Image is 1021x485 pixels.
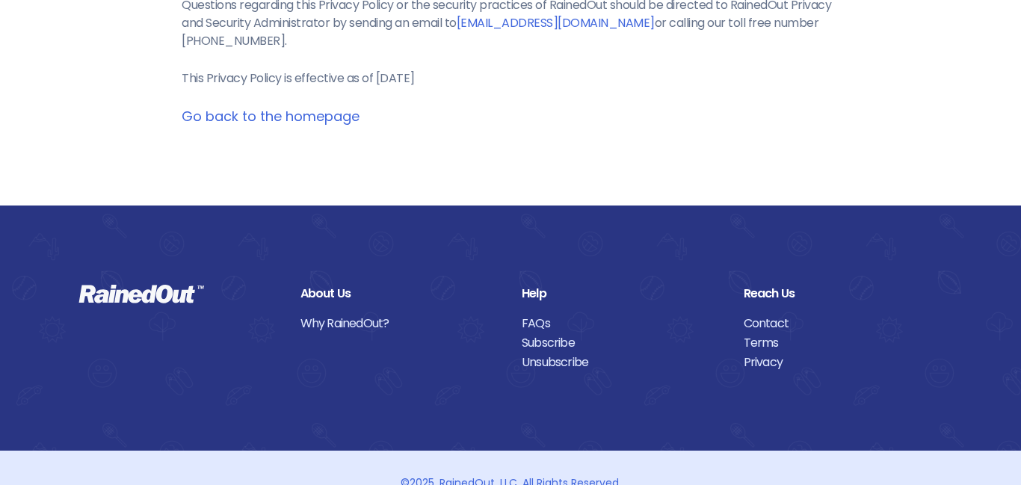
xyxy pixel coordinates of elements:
[744,314,943,333] a: Contact
[522,284,721,303] div: Help
[744,284,943,303] div: Reach Us
[744,353,943,372] a: Privacy
[300,314,500,333] a: Why RainedOut?
[182,107,360,126] a: Go back to the homepage
[457,14,655,31] a: [EMAIL_ADDRESS][DOMAIN_NAME]
[522,333,721,353] a: Subscribe
[522,314,721,333] a: FAQs
[300,284,500,303] div: About Us
[522,353,721,372] a: Unsubscribe
[182,69,839,87] p: This Privacy Policy is effective as of [DATE]
[744,333,943,353] a: Terms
